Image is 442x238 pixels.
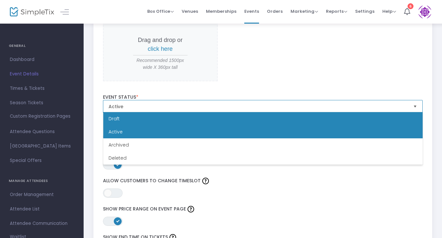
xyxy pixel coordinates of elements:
[291,8,318,14] span: Marketing
[147,8,174,14] span: Box Office
[103,94,423,100] label: Event Status
[9,39,75,52] h4: GENERAL
[133,36,188,53] p: Drag and drop or
[109,115,120,122] span: Draft
[408,3,413,9] div: 6
[148,46,173,52] span: click here
[10,113,70,120] span: Custom Registration Pages
[244,3,259,20] span: Events
[10,70,74,78] span: Event Details
[182,3,198,20] span: Venues
[10,156,74,165] span: Special Offers
[10,55,74,64] span: Dashboard
[109,129,123,135] span: Active
[206,3,236,20] span: Memberships
[10,190,74,199] span: Order Management
[133,57,188,71] span: Recommended 1500px wide X 360px tall
[116,219,119,223] span: ON
[103,176,423,186] label: Allow Customers to Change Timeslot
[103,204,423,214] label: Show Price Range on Event Page
[188,206,194,212] img: question-mark
[10,99,74,107] span: Season Tickets
[267,3,283,20] span: Orders
[202,178,209,184] img: question-mark
[10,128,74,136] span: Attendee Questions
[326,8,347,14] span: Reports
[10,142,74,150] span: [GEOGRAPHIC_DATA] Items
[10,219,74,228] span: Attendee Communication
[411,100,420,113] button: Select
[10,84,74,93] span: Times & Tickets
[10,205,74,213] span: Attendee List
[9,174,75,188] h4: MANAGE ATTENDEES
[355,3,374,20] span: Settings
[382,8,396,14] span: Help
[109,155,127,161] span: Deleted
[109,103,408,110] span: Active
[109,142,129,148] span: Archived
